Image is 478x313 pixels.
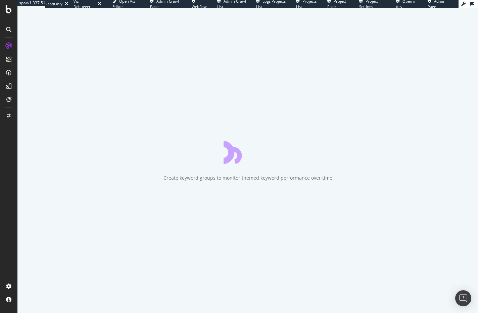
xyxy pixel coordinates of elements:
[192,4,207,9] span: Webflow
[163,175,332,181] div: Create keyword groups to monitor themed keyword performance over time
[224,140,272,164] div: animation
[45,1,63,7] div: ReadOnly:
[455,290,471,306] div: Open Intercom Messenger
